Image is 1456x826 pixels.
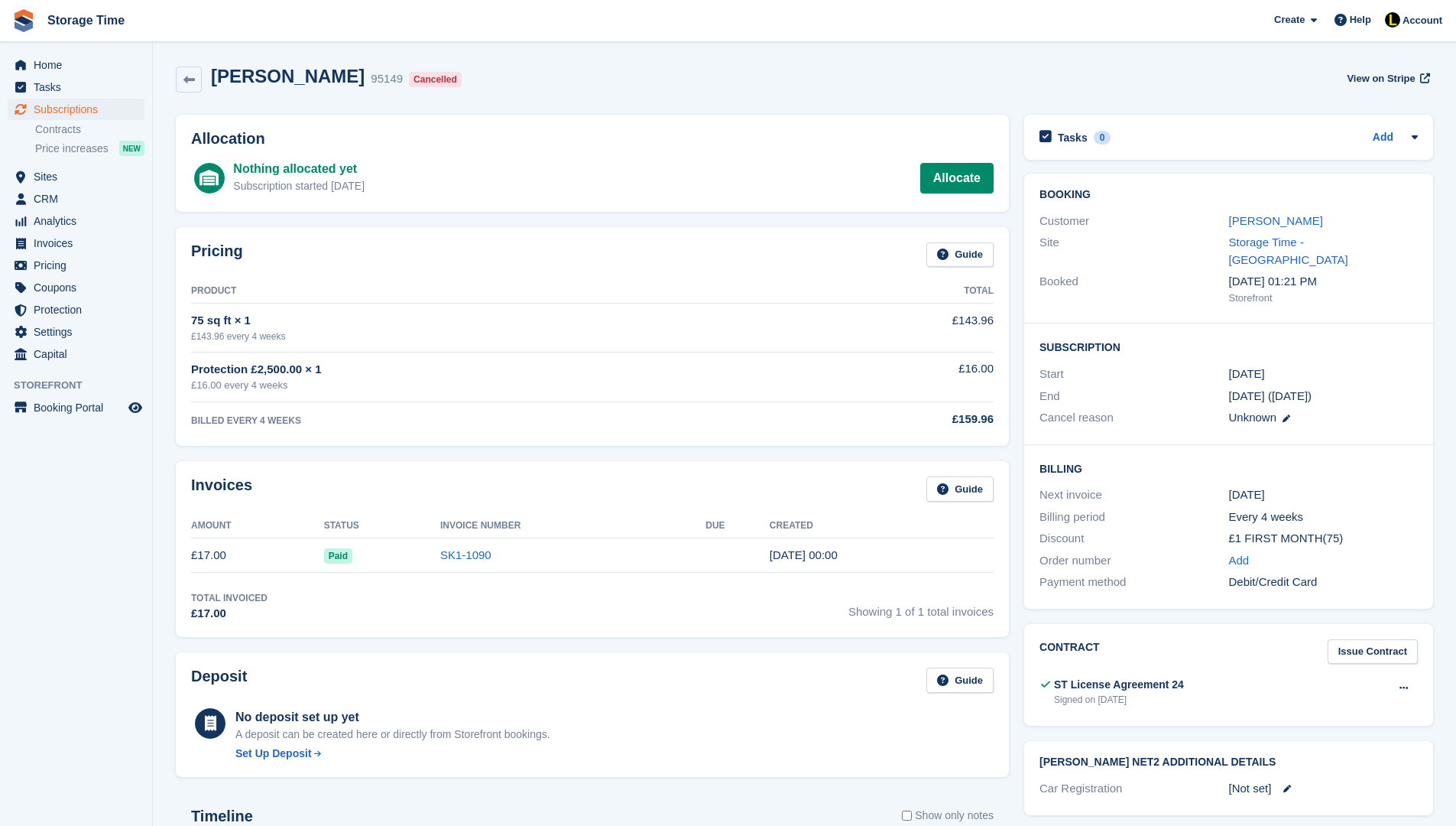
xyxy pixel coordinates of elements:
div: Site [1039,234,1228,268]
div: £1 FIRST MONTH(75) [1229,530,1418,548]
span: Settings [34,321,125,343]
div: Subscription started [DATE] [233,178,365,194]
div: £143.96 every 4 weeks [191,330,800,343]
a: menu [8,210,144,232]
th: Total [800,279,994,304]
time: 2025-07-13 23:00:28 UTC [770,548,838,561]
img: Laaibah Sarwar [1385,12,1400,28]
div: £159.96 [800,411,994,428]
a: menu [8,277,144,298]
div: Customer [1039,213,1228,230]
span: Sites [34,166,125,187]
span: Protection [34,299,125,320]
span: Showing 1 of 1 total invoices [848,591,994,623]
span: Tasks [34,76,125,98]
th: Amount [191,514,324,538]
div: Signed on [DATE] [1054,693,1184,707]
a: Issue Contract [1328,639,1418,665]
div: [DATE] 01:21 PM [1229,273,1418,291]
span: Storefront [14,378,152,393]
div: Total Invoiced [191,591,268,605]
a: Allocate [920,163,994,193]
span: Help [1350,12,1371,28]
span: Paid [324,548,352,564]
span: Booking Portal [34,397,125,418]
div: NEW [119,141,144,156]
td: £16.00 [800,352,994,402]
input: Show only notes [902,808,912,824]
time: 2025-07-13 23:00:00 UTC [1229,366,1265,383]
h2: Invoices [191,476,252,502]
h2: Deposit [191,668,247,693]
div: Billing period [1039,509,1228,526]
p: A deposit can be created here or directly from Storefront bookings. [235,727,550,743]
th: Status [324,514,440,538]
a: Guide [926,668,994,693]
a: menu [8,233,144,254]
td: £17.00 [191,538,324,573]
h2: [PERSON_NAME] [211,66,365,86]
div: Car Registration [1039,780,1228,798]
a: menu [8,99,144,120]
h2: Contract [1039,639,1100,665]
span: View on Stripe [1347,71,1415,86]
th: Created [770,514,994,538]
div: Every 4 weeks [1229,509,1418,526]
a: Set Up Deposit [235,746,550,762]
td: £143.96 [800,304,994,352]
span: [DATE] ([DATE]) [1229,389,1312,402]
span: Unknown [1229,411,1277,424]
a: Add [1229,552,1250,570]
span: Pricing [34,255,125,276]
span: Capital [34,343,125,365]
div: ST License Agreement 24 [1054,677,1184,693]
div: £16.00 every 4 weeks [191,378,800,393]
a: menu [8,397,144,418]
div: Nothing allocated yet [233,160,365,178]
h2: Tasks [1058,131,1088,145]
a: SK1-1090 [440,548,491,561]
div: Storefront [1229,291,1418,306]
span: CRM [34,188,125,210]
div: Start [1039,366,1228,383]
a: menu [8,343,144,365]
span: Coupons [34,277,125,298]
h2: Booking [1039,189,1418,201]
a: Price increases NEW [35,140,144,157]
th: Due [705,514,770,538]
span: Account [1402,13,1442,28]
a: Storage Time - [GEOGRAPHIC_DATA] [1229,236,1348,266]
div: £17.00 [191,605,268,623]
a: menu [8,166,144,187]
div: BILLED EVERY 4 WEEKS [191,414,800,428]
a: menu [8,76,144,98]
div: Set Up Deposit [235,746,312,762]
div: Payment method [1039,574,1228,591]
h2: Billing [1039,460,1418,476]
div: Next invoice [1039,486,1228,504]
th: Invoice Number [440,514,705,538]
a: Guide [926,476,994,502]
span: Analytics [34,210,125,232]
th: Product [191,279,800,304]
h2: Timeline [191,808,253,825]
div: 95149 [371,70,403,88]
a: Preview store [126,398,144,417]
div: 0 [1094,131,1111,145]
a: Add [1373,129,1393,147]
div: Booked [1039,273,1228,305]
a: Storage Time [41,8,131,33]
a: Guide [926,242,994,268]
span: Home [34,54,125,76]
a: Contracts [35,122,144,137]
div: Cancel reason [1039,409,1228,427]
h2: [PERSON_NAME] Net2 Additional Details [1039,756,1418,769]
div: Debit/Credit Card [1229,574,1418,591]
span: Invoices [34,233,125,254]
a: menu [8,255,144,276]
a: menu [8,188,144,210]
div: Cancelled [409,72,462,87]
img: stora-icon-8386f47178a22dfd0bd8f6a31ec36ba5ce8667c1dd55bd0f319d3a0aa187defe.svg [12,9,35,32]
div: 75 sq ft × 1 [191,312,800,330]
div: Discount [1039,530,1228,548]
